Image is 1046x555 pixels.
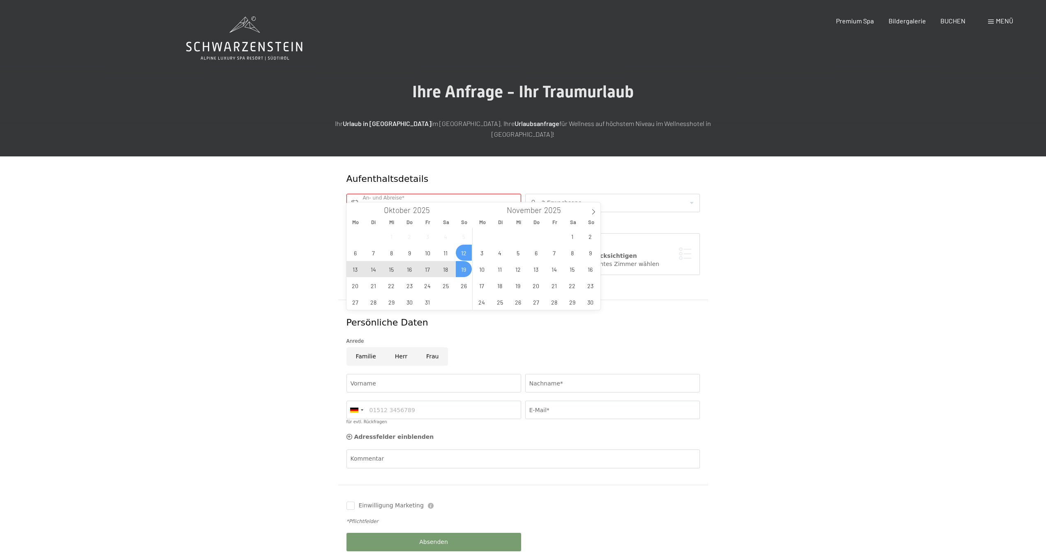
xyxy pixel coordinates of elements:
span: Sa [437,220,455,225]
span: Oktober 3, 2025 [420,228,436,244]
span: Absenden [419,538,448,546]
span: November 6, 2025 [528,245,544,261]
span: Oktober 22, 2025 [383,277,399,294]
span: Di [492,220,510,225]
span: Oktober 28, 2025 [365,294,381,310]
div: Ich möchte ein bestimmtes Zimmer wählen [534,260,691,268]
span: Oktober 17, 2025 [420,261,436,277]
span: Oktober 9, 2025 [402,245,418,261]
button: Absenden [346,533,521,551]
span: Adressfelder einblenden [354,433,434,440]
span: Oktober 21, 2025 [365,277,381,294]
span: Oktober 29, 2025 [383,294,399,310]
span: Oktober 23, 2025 [402,277,418,294]
span: November 29, 2025 [564,294,580,310]
a: Premium Spa [836,17,874,25]
span: Oktober 13, 2025 [347,261,363,277]
span: November 14, 2025 [546,261,562,277]
span: Oktober 5, 2025 [456,228,472,244]
span: November 23, 2025 [582,277,598,294]
span: Fr [419,220,437,225]
span: Oktober 19, 2025 [456,261,472,277]
span: November 1, 2025 [564,228,580,244]
span: November 25, 2025 [492,294,508,310]
span: November 26, 2025 [510,294,526,310]
span: November 4, 2025 [492,245,508,261]
span: Oktober [384,206,411,214]
div: *Pflichtfelder [346,518,700,525]
div: Germany (Deutschland): +49 [347,401,366,419]
strong: Urlaubsanfrage [515,119,559,127]
span: Oktober 18, 2025 [438,261,454,277]
span: So [582,220,600,225]
span: November 18, 2025 [492,277,508,294]
span: So [455,220,473,225]
a: BUCHEN [940,17,965,25]
span: Oktober 27, 2025 [347,294,363,310]
span: Oktober 4, 2025 [438,228,454,244]
span: Menü [996,17,1013,25]
div: Aufenthaltsdetails [346,173,640,186]
span: November 22, 2025 [564,277,580,294]
span: November 28, 2025 [546,294,562,310]
input: 01512 3456789 [346,401,521,419]
span: Oktober 31, 2025 [420,294,436,310]
span: November 20, 2025 [528,277,544,294]
span: Fr [546,220,564,225]
span: November 24, 2025 [474,294,490,310]
span: Mi [383,220,401,225]
span: November 17, 2025 [474,277,490,294]
p: Ihr im [GEOGRAPHIC_DATA]. Ihre für Wellness auf höchstem Niveau im Wellnesshotel in [GEOGRAPHIC_D... [318,118,729,139]
span: Sa [564,220,582,225]
div: Persönliche Daten [346,316,700,329]
span: Do [401,220,419,225]
span: Oktober 20, 2025 [347,277,363,294]
div: Anrede [346,337,700,345]
label: für evtl. Rückfragen [346,420,387,424]
span: Ihre Anfrage - Ihr Traumurlaub [412,82,634,101]
span: November 2, 2025 [582,228,598,244]
span: November 9, 2025 [582,245,598,261]
span: Oktober 15, 2025 [383,261,399,277]
span: November 13, 2025 [528,261,544,277]
span: November 3, 2025 [474,245,490,261]
span: Oktober 24, 2025 [420,277,436,294]
span: November 30, 2025 [582,294,598,310]
span: Oktober 26, 2025 [456,277,472,294]
span: November 12, 2025 [510,261,526,277]
span: Oktober 6, 2025 [347,245,363,261]
input: Year [411,205,438,215]
span: Oktober 16, 2025 [402,261,418,277]
input: Year [542,205,569,215]
span: November 5, 2025 [510,245,526,261]
span: Oktober 30, 2025 [402,294,418,310]
a: Bildergalerie [889,17,926,25]
span: November 15, 2025 [564,261,580,277]
span: November 10, 2025 [474,261,490,277]
span: Oktober 14, 2025 [365,261,381,277]
span: November 19, 2025 [510,277,526,294]
span: Do [528,220,546,225]
span: November 27, 2025 [528,294,544,310]
span: Mo [346,220,365,225]
span: November 11, 2025 [492,261,508,277]
span: Einwilligung Marketing [359,502,424,510]
span: November 7, 2025 [546,245,562,261]
span: November 8, 2025 [564,245,580,261]
span: November 21, 2025 [546,277,562,294]
span: Oktober 25, 2025 [438,277,454,294]
span: Oktober 2, 2025 [402,228,418,244]
span: Di [365,220,383,225]
span: November 16, 2025 [582,261,598,277]
span: Oktober 10, 2025 [420,245,436,261]
div: Zimmerwunsch berücksichtigen [534,252,691,260]
span: Oktober 1, 2025 [383,228,399,244]
span: Mi [510,220,528,225]
span: Mo [473,220,492,225]
span: November [507,206,542,214]
span: Oktober 8, 2025 [383,245,399,261]
span: Oktober 7, 2025 [365,245,381,261]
